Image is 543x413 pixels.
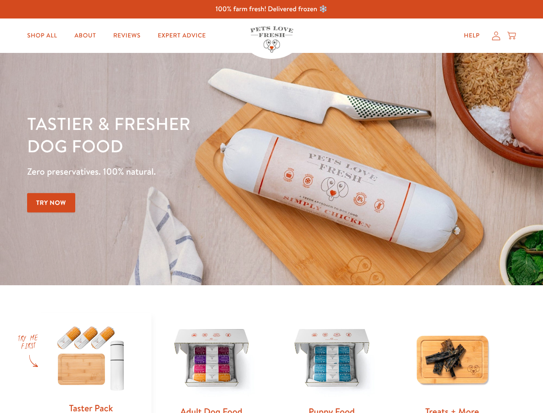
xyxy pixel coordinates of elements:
a: Try Now [27,193,75,213]
p: Zero preservatives. 100% natural. [27,164,353,179]
a: Reviews [106,27,147,44]
h1: Tastier & fresher dog food [27,112,353,157]
img: Pets Love Fresh [250,26,293,52]
a: Help [457,27,487,44]
a: About [67,27,103,44]
a: Shop All [20,27,64,44]
a: Expert Advice [151,27,213,44]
